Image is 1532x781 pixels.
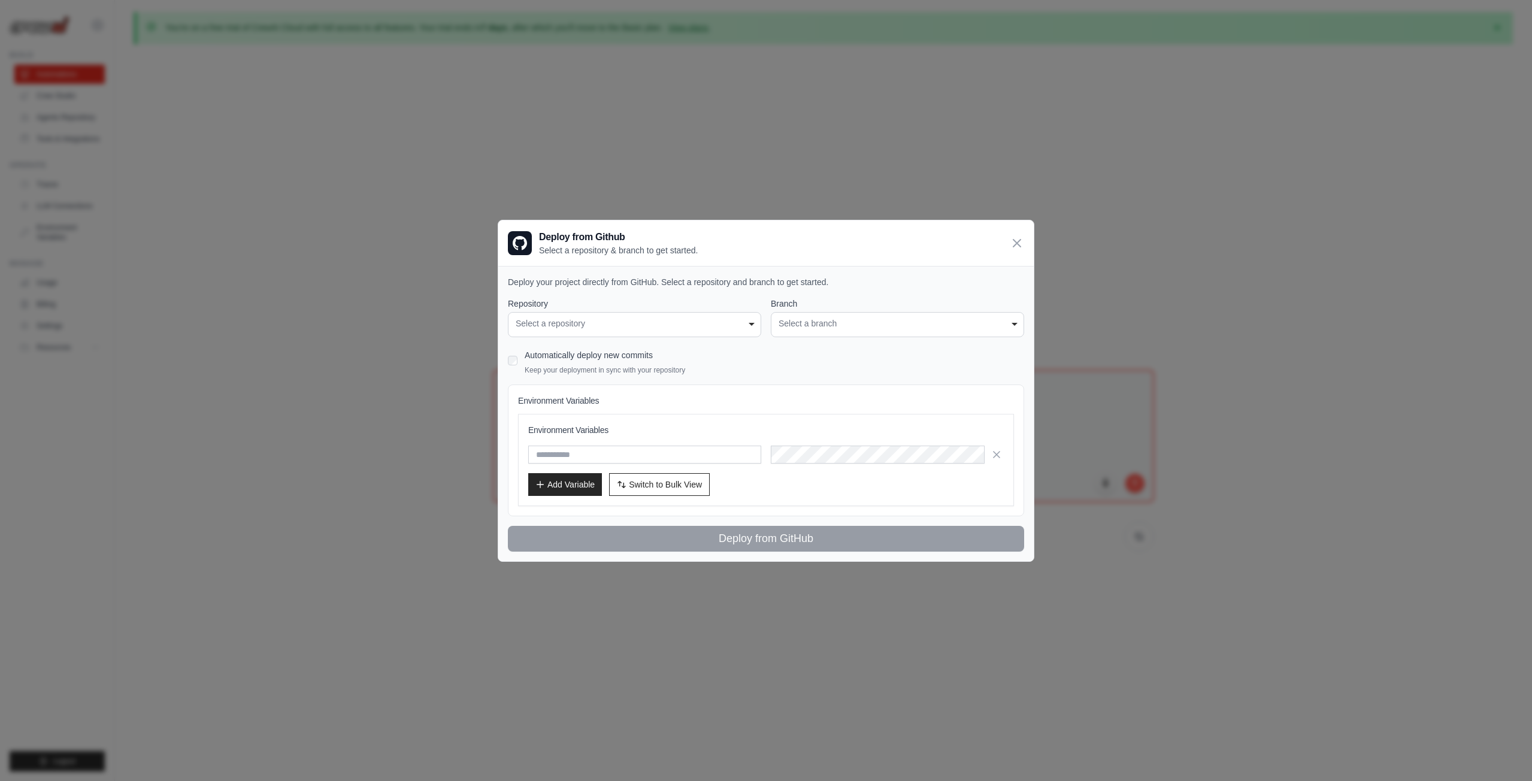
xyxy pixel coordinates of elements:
p: Select a repository & branch to get started. [539,244,698,256]
div: Select a branch [779,317,1016,330]
button: Switch to Bulk View [609,473,710,496]
p: Keep your deployment in sync with your repository [525,365,685,375]
p: Deploy your project directly from GitHub. Select a repository and branch to get started. [508,276,1024,288]
h4: Environment Variables [518,395,1014,407]
button: Add Variable [528,473,602,496]
label: Branch [771,298,1024,310]
div: Select a repository [516,317,753,330]
h3: Environment Variables [528,424,1004,436]
label: Repository [508,298,761,310]
span: Switch to Bulk View [629,479,702,491]
h3: Deploy from Github [539,230,698,244]
label: Automatically deploy new commits [525,350,653,360]
button: Deploy from GitHub [508,526,1024,552]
